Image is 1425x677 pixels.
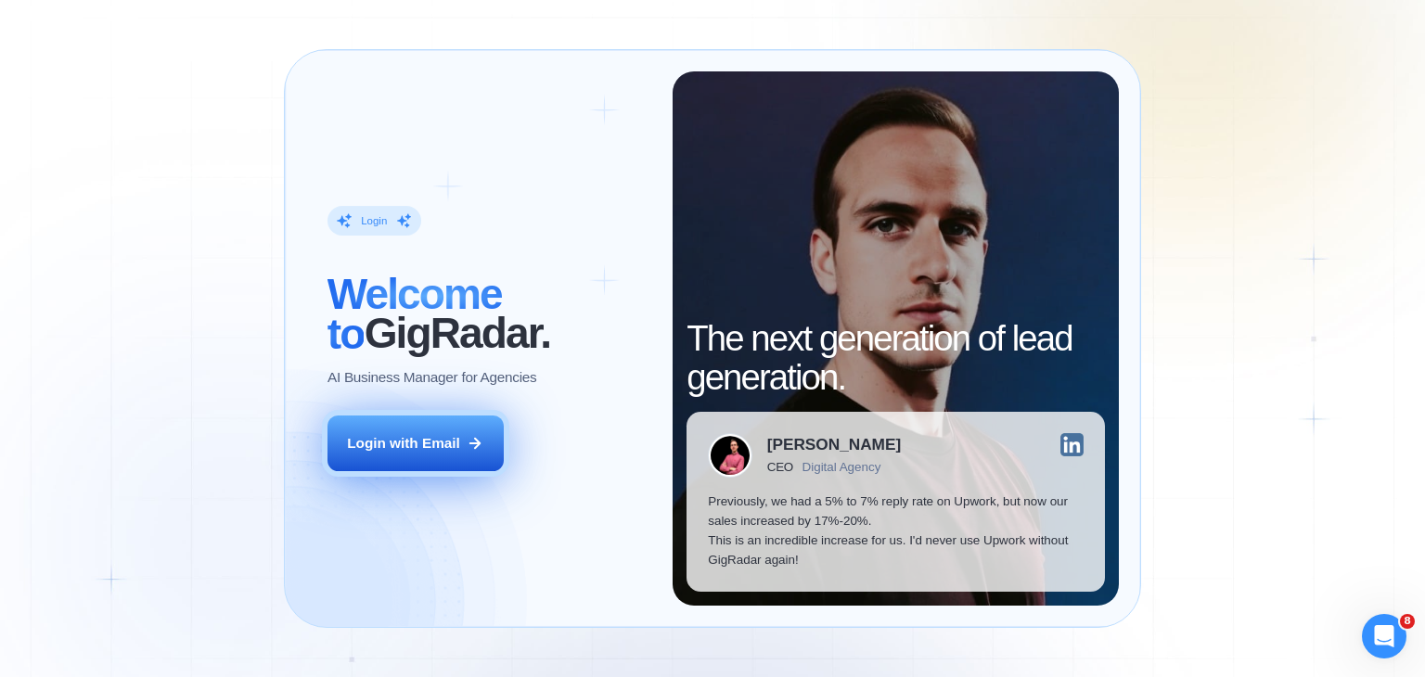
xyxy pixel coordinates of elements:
h2: ‍ GigRadar. [327,275,651,352]
span: Welcome to [327,270,502,357]
p: AI Business Manager for Agencies [327,367,536,387]
iframe: Intercom live chat [1362,614,1406,658]
h2: The next generation of lead generation. [687,319,1105,397]
div: Login [361,214,387,228]
div: Login with Email [347,433,460,453]
div: Digital Agency [802,460,881,474]
span: 8 [1400,614,1415,629]
p: Previously, we had a 5% to 7% reply rate on Upwork, but now our sales increased by 17%-20%. This ... [708,492,1084,570]
div: CEO [767,460,793,474]
button: Login with Email [327,415,504,471]
div: [PERSON_NAME] [767,437,901,453]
